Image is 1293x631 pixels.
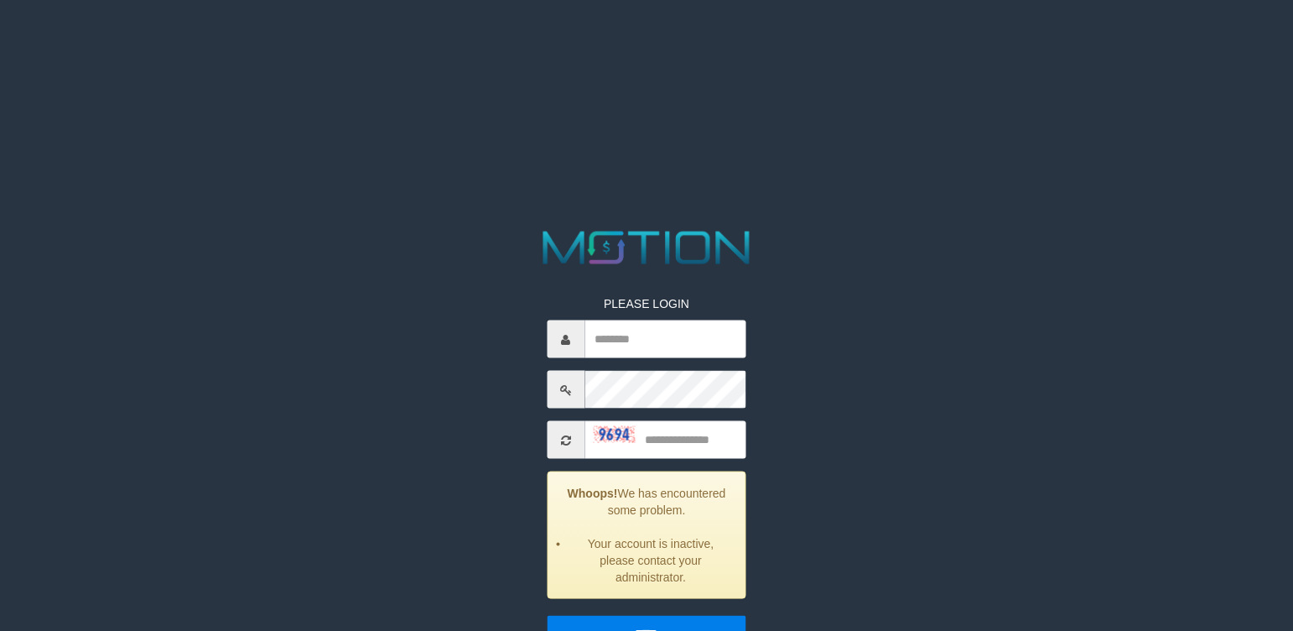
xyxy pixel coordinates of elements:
[547,472,745,599] div: We has encountered some problem.
[547,295,745,312] p: PLEASE LOGIN
[568,487,618,500] strong: Whoops!
[593,426,635,443] img: captcha
[569,535,732,586] li: Your account is inactive, please contact your administrator.
[533,226,760,270] img: MOTION_logo.png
